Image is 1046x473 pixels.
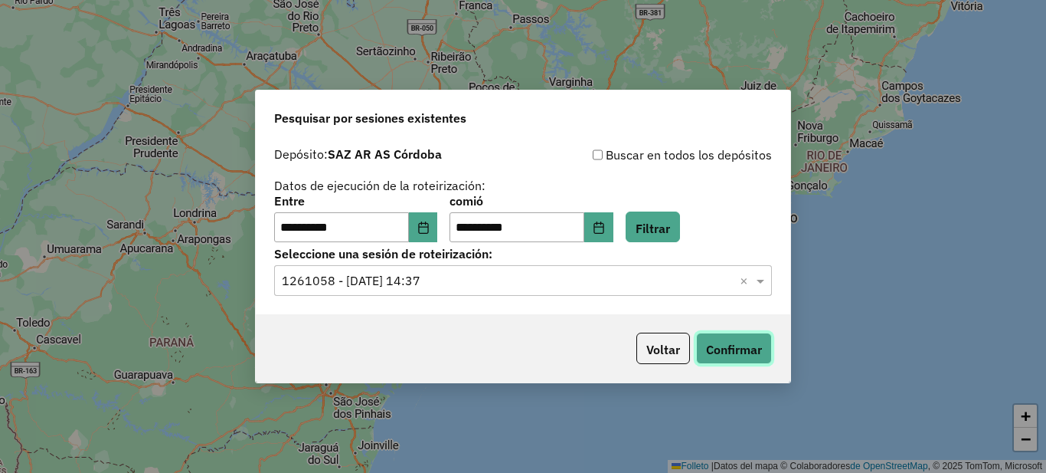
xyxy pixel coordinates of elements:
button: Filtrar [626,212,680,243]
font: Pesquisar por sesiones existentes [274,110,466,126]
font: Voltar [646,342,680,357]
font: SAZ AR AS Córdoba [328,146,442,162]
button: Confirmar [696,333,772,364]
font: Entre [274,193,305,209]
span: Borrar todo [740,271,753,290]
font: Depósito: [274,146,328,162]
button: Voltar [636,333,690,364]
font: Buscar en todos los depósitos [606,147,772,163]
font: Seleccione una sesión de roteirización: [274,246,492,261]
font: Datos de ejecución de la roteirización: [274,178,485,193]
font: Filtrar [636,220,670,235]
font: Confirmar [706,342,762,357]
font: comió [449,193,483,209]
button: Elija fecha [409,212,438,243]
button: Elija fecha [584,212,613,243]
